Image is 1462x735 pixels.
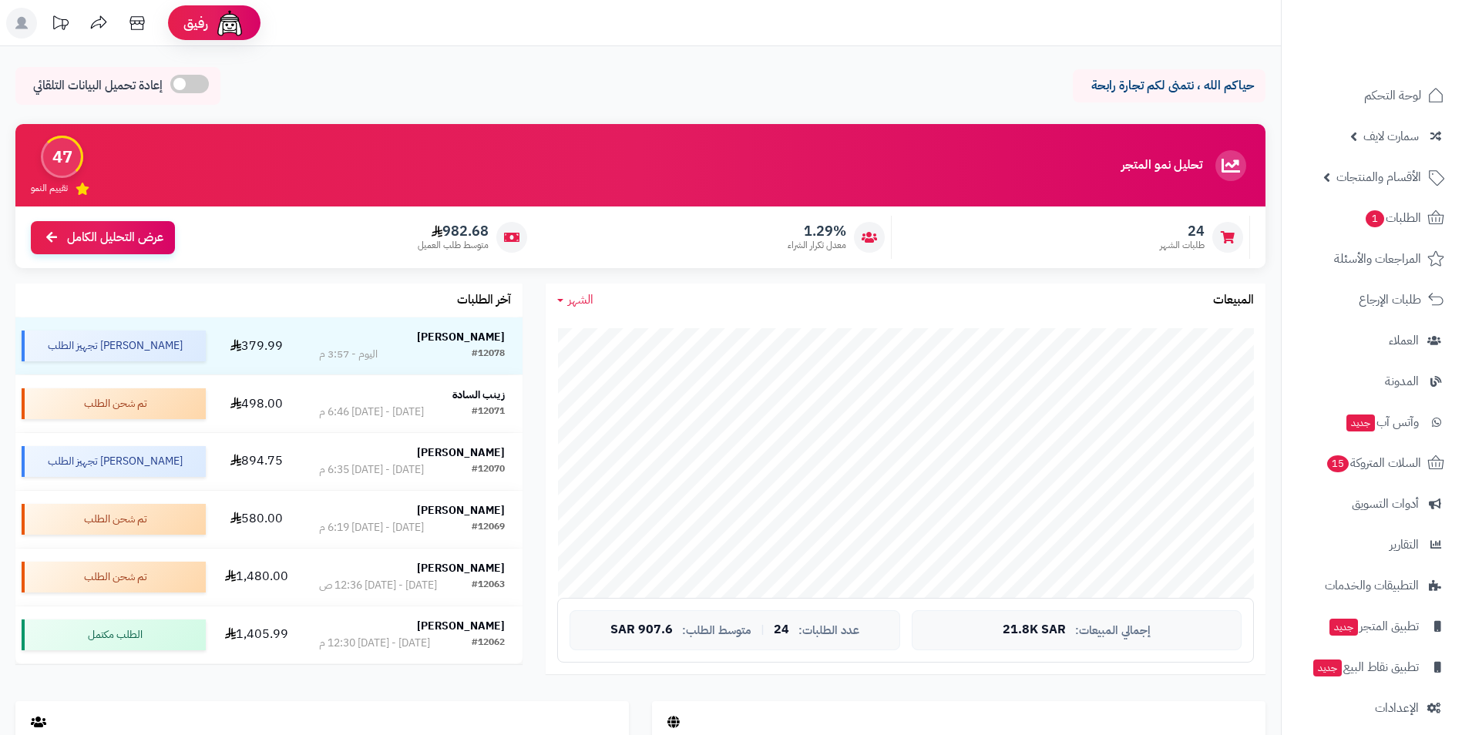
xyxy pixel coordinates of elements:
span: معدل تكرار الشراء [788,239,846,252]
h3: تحليل نمو المتجر [1121,159,1202,173]
span: سمارت لايف [1363,126,1419,147]
div: تم شحن الطلب [22,504,206,535]
span: طلبات الشهر [1160,239,1205,252]
span: 1 [1366,210,1384,227]
div: #12063 [472,578,505,593]
a: المراجعات والأسئلة [1291,240,1453,277]
a: تطبيق المتجرجديد [1291,608,1453,645]
div: [DATE] - [DATE] 6:46 م [319,404,424,420]
span: وآتس آب [1345,411,1419,433]
span: الشهر [568,290,593,309]
a: عرض التحليل الكامل [31,221,175,254]
span: 1.29% [788,223,846,240]
div: [DATE] - [DATE] 6:35 م [319,462,424,478]
a: السلات المتروكة15 [1291,445,1453,482]
span: | [761,624,765,636]
a: العملاء [1291,322,1453,359]
a: التطبيقات والخدمات [1291,567,1453,604]
span: الطلبات [1364,207,1421,229]
div: #12071 [472,404,505,420]
div: تم شحن الطلب [22,562,206,592]
span: السلات المتروكة [1326,452,1421,474]
div: [PERSON_NAME] تجهيز الطلب [22,446,206,477]
div: الطلب مكتمل [22,619,206,650]
span: الإعدادات [1375,697,1419,719]
td: 580.00 [212,491,301,548]
img: ai-face.png [214,8,245,39]
span: 24 [774,623,789,637]
span: طلبات الإرجاع [1359,289,1421,310]
span: عرض التحليل الكامل [67,229,163,247]
span: جديد [1313,659,1342,676]
span: أدوات التسويق [1352,493,1419,515]
span: 907.6 SAR [610,623,673,637]
a: تحديثات المنصة [41,8,79,42]
a: التقارير [1291,526,1453,563]
strong: [PERSON_NAME] [417,502,505,519]
a: الشهر [557,291,593,309]
span: تطبيق المتجر [1328,616,1419,637]
td: 1,480.00 [212,549,301,606]
span: تقييم النمو [31,182,68,195]
span: الأقسام والمنتجات [1336,166,1421,188]
span: رفيق [183,14,208,32]
a: تطبيق نقاط البيعجديد [1291,649,1453,686]
strong: [PERSON_NAME] [417,445,505,461]
div: #12070 [472,462,505,478]
span: متوسط الطلب: [682,624,751,637]
div: #12078 [472,347,505,362]
span: التقارير [1390,534,1419,555]
div: [DATE] - [DATE] 6:19 م [319,520,424,535]
span: إجمالي المبيعات: [1075,624,1151,637]
div: [PERSON_NAME] تجهيز الطلب [22,331,206,361]
td: 498.00 [212,375,301,432]
img: logo-2.png [1357,42,1447,74]
strong: زينب السادة [452,387,505,403]
span: 24 [1160,223,1205,240]
td: 894.75 [212,433,301,490]
a: أدوات التسويق [1291,485,1453,522]
div: #12062 [472,636,505,651]
strong: [PERSON_NAME] [417,329,505,345]
h3: المبيعات [1213,294,1254,307]
a: المدونة [1291,363,1453,400]
span: المدونة [1385,371,1419,392]
span: لوحة التحكم [1364,85,1421,106]
span: متوسط طلب العميل [418,239,489,252]
a: الإعدادات [1291,690,1453,727]
span: 21.8K SAR [1003,623,1066,637]
span: المراجعات والأسئلة [1334,248,1421,270]
td: 379.99 [212,317,301,374]
a: وآتس آبجديد [1291,404,1453,441]
a: الطلبات1 [1291,200,1453,237]
span: جديد [1346,414,1375,431]
div: [DATE] - [DATE] 12:30 م [319,636,430,651]
span: إعادة تحميل البيانات التلقائي [33,77,163,95]
span: عدد الطلبات: [798,624,859,637]
span: 15 [1327,455,1349,472]
span: تطبيق نقاط البيع [1312,656,1419,678]
span: جديد [1329,619,1358,636]
strong: [PERSON_NAME] [417,618,505,634]
td: 1,405.99 [212,606,301,663]
p: حياكم الله ، نتمنى لكم تجارة رابحة [1084,77,1254,95]
div: #12069 [472,520,505,535]
span: العملاء [1389,330,1419,351]
span: التطبيقات والخدمات [1325,575,1419,596]
div: تم شحن الطلب [22,388,206,419]
div: اليوم - 3:57 م [319,347,378,362]
strong: [PERSON_NAME] [417,560,505,576]
a: لوحة التحكم [1291,77,1453,114]
span: 982.68 [418,223,489,240]
a: طلبات الإرجاع [1291,281,1453,318]
h3: آخر الطلبات [457,294,511,307]
div: [DATE] - [DATE] 12:36 ص [319,578,437,593]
